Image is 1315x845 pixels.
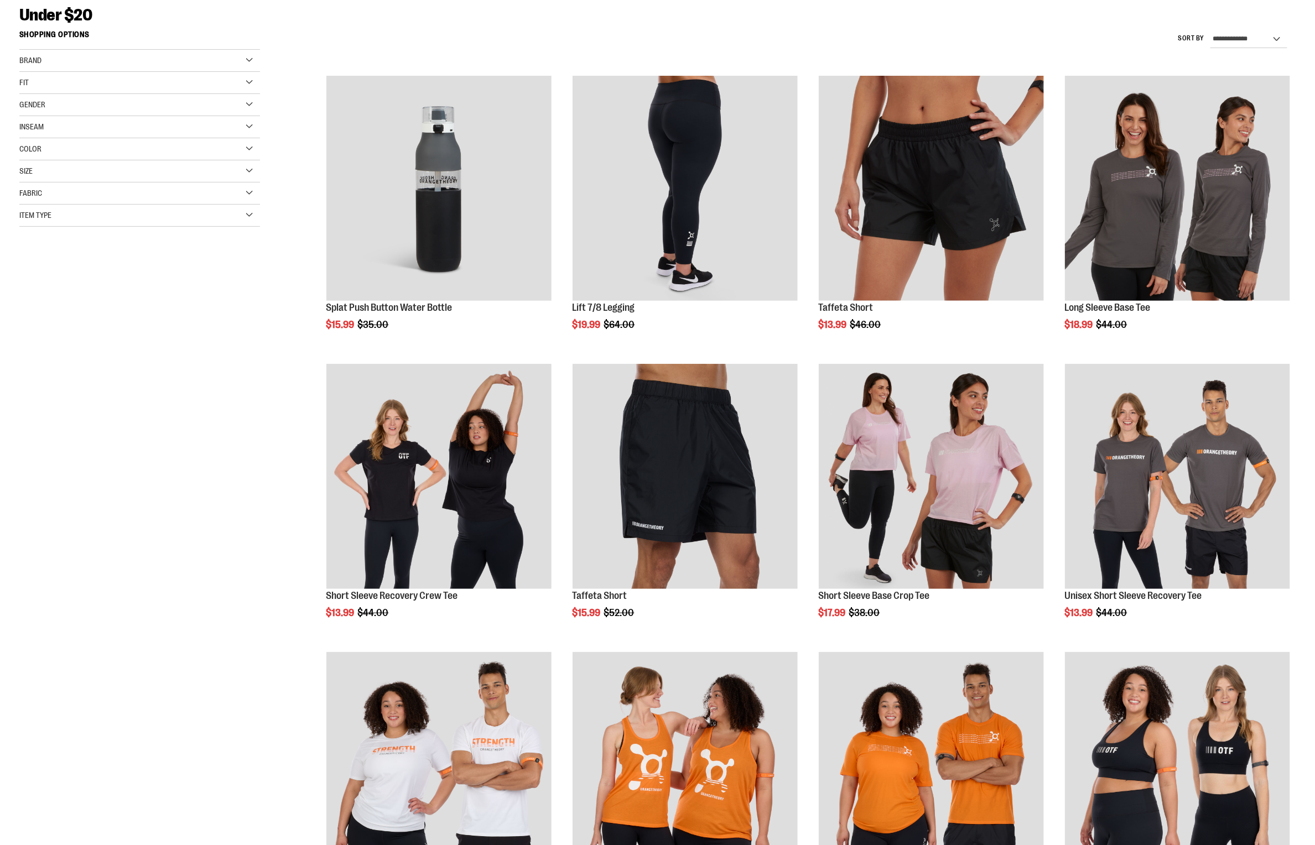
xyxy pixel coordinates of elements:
[19,50,260,72] div: Brand
[573,76,798,301] img: 2024 October Lift 7/8 Legging
[1065,590,1202,601] a: Unisex Short Sleeve Recovery Tee
[19,166,33,175] span: Size
[1065,76,1290,301] img: Product image for Long Sleeve Base Tee
[573,364,798,589] img: Product image for Taffeta Short
[19,138,260,160] div: Color
[19,116,260,138] div: Inseam
[19,78,29,87] span: Fit
[358,319,391,330] span: $35.00
[819,364,1044,591] a: Product image for Short Sleeve Base Crop Tee
[19,25,260,50] strong: Shopping Options
[19,94,260,116] div: Gender
[1065,302,1151,313] a: Long Sleeve Base Tee
[358,607,391,618] span: $44.00
[326,590,458,601] a: Short Sleeve Recovery Crew Tee
[849,607,882,618] span: $38.00
[573,302,635,313] a: Lift 7/8 Legging
[573,590,627,601] a: Taffeta Short
[850,319,883,330] span: $46.00
[1096,319,1129,330] span: $44.00
[1059,70,1296,358] div: product
[567,70,803,358] div: product
[604,319,637,330] span: $64.00
[819,607,848,618] span: $17.99
[19,56,41,65] span: Brand
[19,100,45,109] span: Gender
[1096,607,1129,618] span: $44.00
[326,364,552,591] a: Product image for Short Sleeve Recovery Crew Tee
[819,319,849,330] span: $13.99
[1065,76,1290,302] a: Product image for Long Sleeve Base Tee
[604,607,636,618] span: $52.00
[573,364,798,591] a: Product image for Taffeta Short
[1065,364,1290,591] a: Product image for Unisex Short Sleeve Recovery Tee
[813,70,1049,358] div: product
[321,70,557,358] div: product
[19,160,260,182] div: Size
[819,76,1044,301] img: Main Image of Taffeta Short
[573,319,602,330] span: $19.99
[19,205,260,227] div: Item Type
[326,364,552,589] img: Product image for Short Sleeve Recovery Crew Tee
[321,358,557,646] div: product
[813,358,1049,646] div: product
[19,72,260,94] div: Fit
[19,211,51,220] span: Item Type
[1065,319,1095,330] span: $18.99
[1059,358,1296,646] div: product
[819,76,1044,302] a: Main Image of Taffeta Short
[573,76,798,302] a: 2024 October Lift 7/8 Legging
[573,607,602,618] span: $15.99
[19,122,44,131] span: Inseam
[19,189,42,197] span: Fabric
[326,319,356,330] span: $15.99
[19,144,41,153] span: Color
[326,76,552,302] a: Product image for 25oz. Splat Push Button Water Bottle Grey
[326,302,453,313] a: Splat Push Button Water Bottle
[1065,364,1290,589] img: Product image for Unisex Short Sleeve Recovery Tee
[819,302,874,313] a: Taffeta Short
[1178,34,1205,43] label: Sort By
[19,182,260,205] div: Fabric
[567,358,803,646] div: product
[326,607,356,618] span: $13.99
[1065,607,1095,618] span: $13.99
[19,6,92,24] span: Under $20
[819,364,1044,589] img: Product image for Short Sleeve Base Crop Tee
[819,590,930,601] a: Short Sleeve Base Crop Tee
[326,76,552,301] img: Product image for 25oz. Splat Push Button Water Bottle Grey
